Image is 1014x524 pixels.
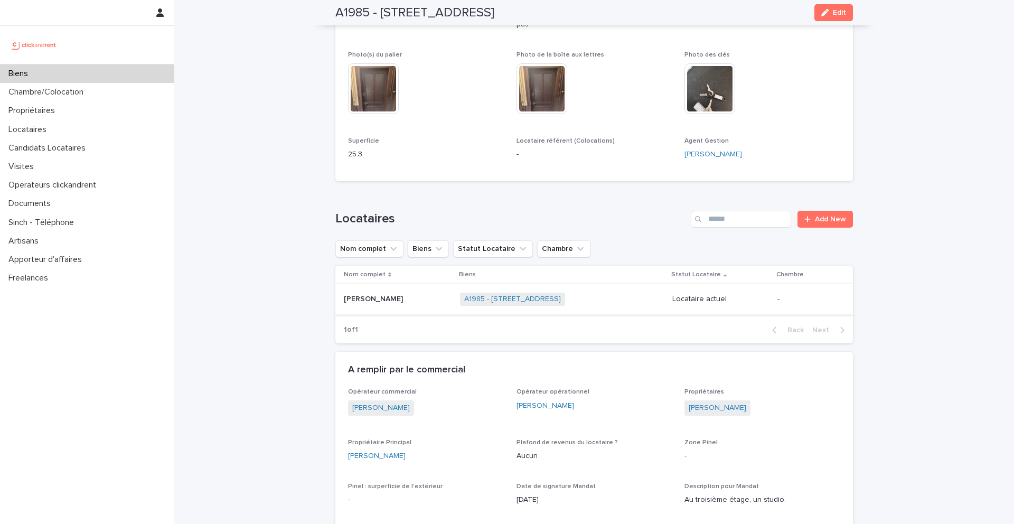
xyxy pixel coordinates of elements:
a: Add New [797,211,853,228]
button: Statut Locataire [453,240,533,257]
p: 25.3 [348,149,504,160]
p: Biens [459,269,476,280]
a: [PERSON_NAME] [348,451,406,462]
p: Aucun [517,451,672,462]
a: [PERSON_NAME] [352,403,410,414]
span: Back [781,326,804,334]
p: Candidats Locataires [4,143,94,153]
button: Edit [814,4,853,21]
h2: A1985 - [STREET_ADDRESS] [335,5,494,21]
p: Propriétaires [4,106,63,116]
button: Chambre [537,240,590,257]
p: Sinch - Téléphone [4,218,82,228]
button: Nom complet [335,240,403,257]
span: Add New [815,216,846,223]
input: Search [691,211,791,228]
p: [DATE] [517,494,672,506]
p: Au troisième étage, un studio. [684,494,840,506]
a: [PERSON_NAME] [689,403,746,414]
img: UCB0brd3T0yccxBKYDjQ [8,34,60,55]
p: - [517,149,672,160]
span: Description pour Mandat [684,483,759,490]
a: [PERSON_NAME] [517,400,574,411]
span: Propriétaire Principal [348,439,411,446]
span: Propriétaires [684,389,724,395]
p: 1 of 1 [335,317,367,343]
p: Documents [4,199,59,209]
p: Locataires [4,125,55,135]
span: Locataire référent (Colocations) [517,138,615,144]
p: - [348,494,504,506]
button: Back [764,325,808,335]
p: Nom complet [344,269,386,280]
p: - [777,295,836,304]
p: Statut Locataire [671,269,721,280]
span: Photo(s) du palier [348,52,402,58]
h1: Locataires [335,211,687,227]
button: Biens [408,240,449,257]
span: Opérateur commercial [348,389,417,395]
p: Freelances [4,273,57,283]
p: Apporteur d'affaires [4,255,90,265]
span: Photo de la boîte aux lettres [517,52,604,58]
span: Edit [833,9,846,16]
span: Superficie [348,138,379,144]
a: A1985 - [STREET_ADDRESS] [464,295,561,304]
p: [PERSON_NAME] [344,293,405,304]
p: Biens [4,69,36,79]
p: Locataire actuel [672,295,769,304]
p: Operateurs clickandrent [4,180,105,190]
p: Visites [4,162,42,172]
span: Plafond de revenus du locataire ? [517,439,618,446]
h2: A remplir par le commercial [348,364,465,376]
tr: [PERSON_NAME][PERSON_NAME] A1985 - [STREET_ADDRESS] Locataire actuel- [335,284,853,315]
span: Next [812,326,835,334]
p: Artisans [4,236,47,246]
p: - [684,451,840,462]
span: Photo des clés [684,52,730,58]
span: Zone Pinel [684,439,718,446]
a: [PERSON_NAME] [684,149,742,160]
span: Agent Gestion [684,138,729,144]
span: Date de signature Mandat [517,483,596,490]
span: Pinel : surperficie de l'extérieur [348,483,443,490]
span: Opérateur opérationnel [517,389,589,395]
p: Chambre [776,269,804,280]
p: Chambre/Colocation [4,87,92,97]
button: Next [808,325,853,335]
